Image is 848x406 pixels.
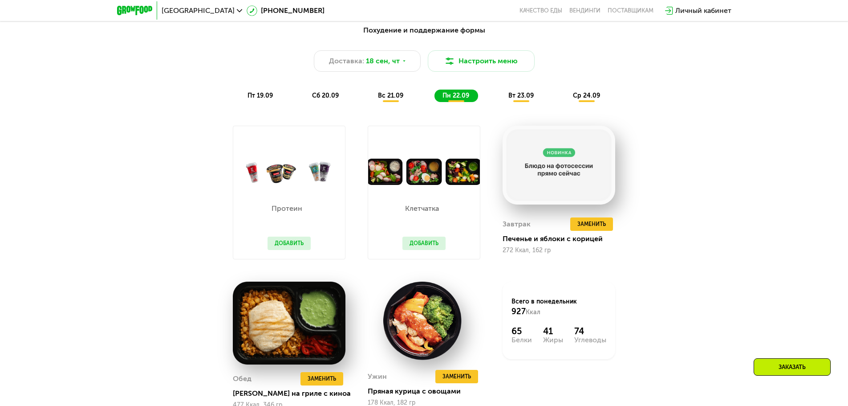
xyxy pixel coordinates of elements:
[247,5,325,16] a: [PHONE_NUMBER]
[402,205,441,212] p: Клетчатка
[511,336,532,344] div: Белки
[312,92,339,99] span: сб 20.09
[508,92,534,99] span: вт 23.09
[233,372,252,385] div: Обед
[577,220,606,229] span: Заменить
[511,326,532,336] div: 65
[511,297,606,317] div: Всего в понедельник
[233,389,353,398] div: [PERSON_NAME] на гриле с киноа
[608,7,653,14] div: поставщикам
[543,336,563,344] div: Жиры
[248,92,273,99] span: пт 19.09
[574,336,606,344] div: Углеводы
[402,237,446,250] button: Добавить
[368,370,387,383] div: Ужин
[754,358,831,376] div: Заказать
[503,217,531,231] div: Завтрак
[308,374,336,383] span: Заменить
[268,205,306,212] p: Протеин
[511,307,526,316] span: 927
[368,387,487,396] div: Пряная курица с овощами
[162,7,235,14] span: [GEOGRAPHIC_DATA]
[503,247,615,254] div: 272 Ккал, 162 гр
[573,92,600,99] span: ср 24.09
[161,25,688,36] div: Похудение и поддержание формы
[569,7,600,14] a: Вендинги
[378,92,403,99] span: вс 21.09
[428,50,535,72] button: Настроить меню
[570,217,613,231] button: Заменить
[442,372,471,381] span: Заменить
[519,7,562,14] a: Качество еды
[442,92,469,99] span: пн 22.09
[526,308,540,316] span: Ккал
[268,237,311,250] button: Добавить
[300,372,343,385] button: Заменить
[366,56,400,66] span: 18 сен, чт
[329,56,364,66] span: Доставка:
[503,234,622,243] div: Печенье и яблоки с корицей
[435,370,478,383] button: Заменить
[543,326,563,336] div: 41
[574,326,606,336] div: 74
[675,5,731,16] div: Личный кабинет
